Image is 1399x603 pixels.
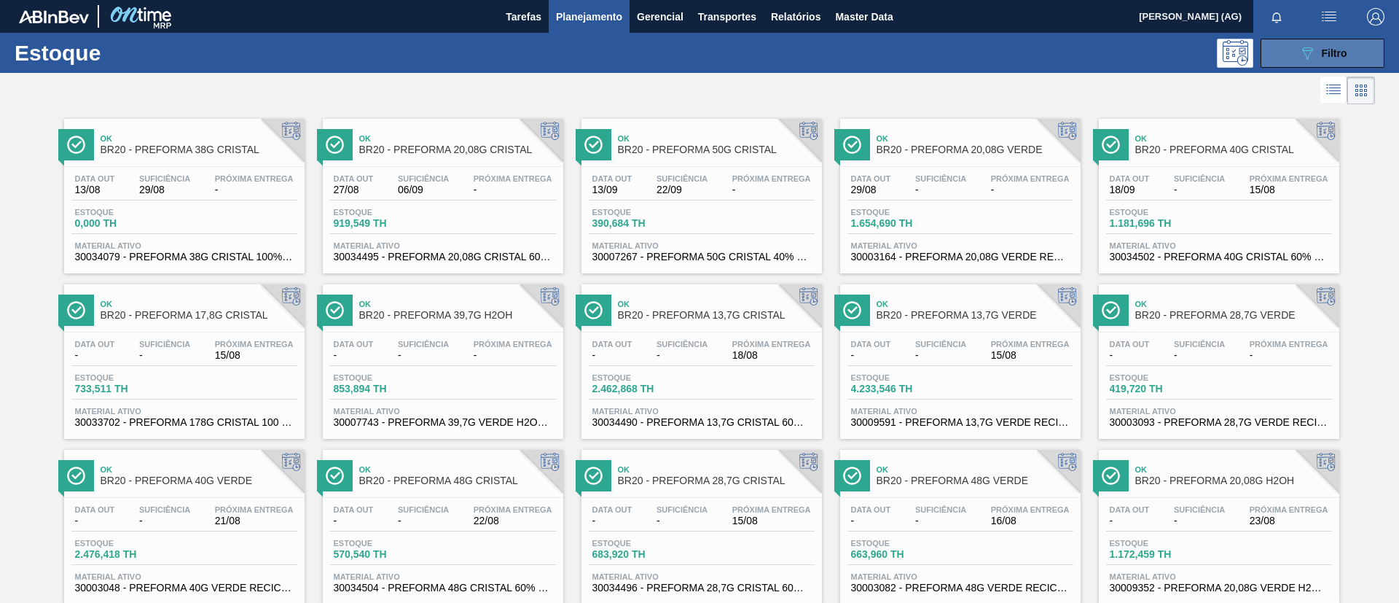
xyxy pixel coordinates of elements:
span: Data out [851,174,891,183]
span: Próxima Entrega [991,174,1070,183]
span: Próxima Entrega [474,340,552,349]
span: Data out [75,174,115,183]
span: Próxima Entrega [732,505,811,514]
img: Logout [1367,8,1384,26]
div: Pogramando: nenhum usuário selecionado [1217,39,1253,68]
img: Ícone [1102,301,1120,319]
span: Data out [851,505,891,514]
span: Ok [101,134,297,143]
span: Suficiência [915,340,966,349]
img: Ícone [326,467,344,485]
span: Próxima Entrega [1250,340,1328,349]
span: Suficiência [657,505,708,514]
span: 853,894 TH [334,384,436,394]
span: 29/08 [139,184,190,195]
span: Estoque [75,539,177,548]
span: - [1174,350,1225,361]
span: Data out [1110,505,1150,514]
span: 570,540 TH [334,549,436,560]
span: Próxima Entrega [474,505,552,514]
span: BR20 - PREFORMA 20,08G VERDE [877,144,1073,155]
img: Ícone [67,136,85,154]
span: BR20 - PREFORMA 13,7G VERDE [877,310,1073,321]
span: Transportes [698,8,756,26]
span: - [75,350,115,361]
span: Suficiência [1174,340,1225,349]
span: Data out [851,340,891,349]
span: 18/08 [732,350,811,361]
span: BR20 - PREFORMA 48G CRISTAL [359,475,556,486]
span: Tarefas [506,8,541,26]
span: 1.654,690 TH [851,218,953,229]
span: Data out [334,340,374,349]
img: Ícone [326,301,344,319]
span: - [215,184,294,195]
span: 30033702 - PREFORMA 178G CRISTAL 100 RECICLADA [75,417,294,428]
span: 30007743 - PREFORMA 39,7G VERDE H2OH RECICLADA [334,417,552,428]
span: - [732,184,811,195]
span: 683,920 TH [592,549,694,560]
span: - [139,516,190,526]
span: 21/08 [215,516,294,526]
span: Material ativo [851,241,1070,250]
span: 15/08 [1250,184,1328,195]
span: - [657,516,708,526]
span: Data out [1110,174,1150,183]
img: userActions [1320,8,1338,26]
span: Ok [101,300,297,308]
span: Próxima Entrega [1250,505,1328,514]
span: Suficiência [398,340,449,349]
span: Próxima Entrega [215,505,294,514]
span: 30003093 - PREFORMA 28,7G VERDE RECICLADA [1110,417,1328,428]
span: - [398,516,449,526]
span: 30034079 - PREFORMA 38G CRISTAL 100% RECICLADA [75,252,294,262]
span: Data out [592,340,632,349]
span: - [915,184,966,195]
span: Estoque [334,208,436,217]
img: Ícone [843,136,861,154]
span: 1.181,696 TH [1110,218,1212,229]
span: 663,960 TH [851,549,953,560]
span: - [1110,516,1150,526]
span: 0,000 TH [75,218,177,229]
span: Data out [1110,340,1150,349]
span: 390,684 TH [592,218,694,229]
span: 13/09 [592,184,632,195]
span: Ok [1135,300,1332,308]
span: - [851,350,891,361]
span: Ok [359,300,556,308]
span: Ok [618,300,815,308]
span: Data out [75,340,115,349]
span: - [915,516,966,526]
span: 2.476,418 TH [75,549,177,560]
img: Ícone [326,136,344,154]
span: Ok [101,465,297,474]
span: BR20 - PREFORMA 39,7G H2OH [359,310,556,321]
span: 23/08 [1250,516,1328,526]
img: Ícone [584,467,603,485]
span: Ok [1135,465,1332,474]
span: 30003082 - PREFORMA 48G VERDE RECICLADA [851,583,1070,594]
span: 06/09 [398,184,449,195]
img: Ícone [1102,136,1120,154]
span: 30034495 - PREFORMA 20,08G CRISTAL 60% REC [334,252,552,262]
span: - [334,516,374,526]
span: Ok [618,465,815,474]
span: BR20 - PREFORMA 40G VERDE [101,475,297,486]
span: 30003048 - PREFORMA 40G VERDE RECICLADA [75,583,294,594]
a: ÍconeOkBR20 - PREFORMA 40G CRISTALData out18/09Suficiência-Próxima Entrega15/08Estoque1.181,696 T... [1088,108,1347,273]
span: 1.172,459 TH [1110,549,1212,560]
span: 919,549 TH [334,218,436,229]
span: Ok [877,465,1073,474]
span: - [915,350,966,361]
span: BR20 - PREFORMA 28,7G VERDE [1135,310,1332,321]
span: Ok [1135,134,1332,143]
h1: Estoque [15,44,232,61]
span: Material ativo [851,407,1070,416]
span: Próxima Entrega [991,505,1070,514]
span: Ok [359,465,556,474]
span: Ok [359,134,556,143]
span: 13/08 [75,184,115,195]
span: Material ativo [1110,572,1328,581]
span: Suficiência [1174,505,1225,514]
